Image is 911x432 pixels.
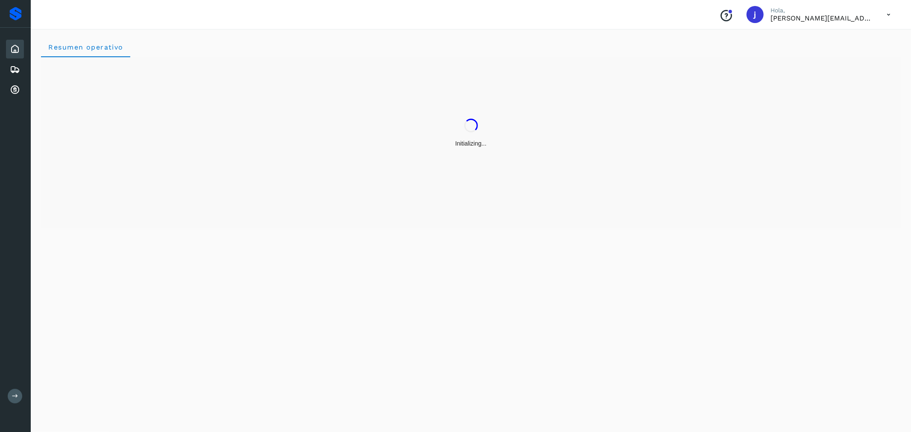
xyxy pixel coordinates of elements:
div: Inicio [6,40,24,58]
p: javier@rfllogistics.com.mx [770,14,873,22]
div: Cuentas por cobrar [6,81,24,99]
span: Resumen operativo [48,43,123,51]
div: Embarques [6,60,24,79]
p: Hola, [770,7,873,14]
